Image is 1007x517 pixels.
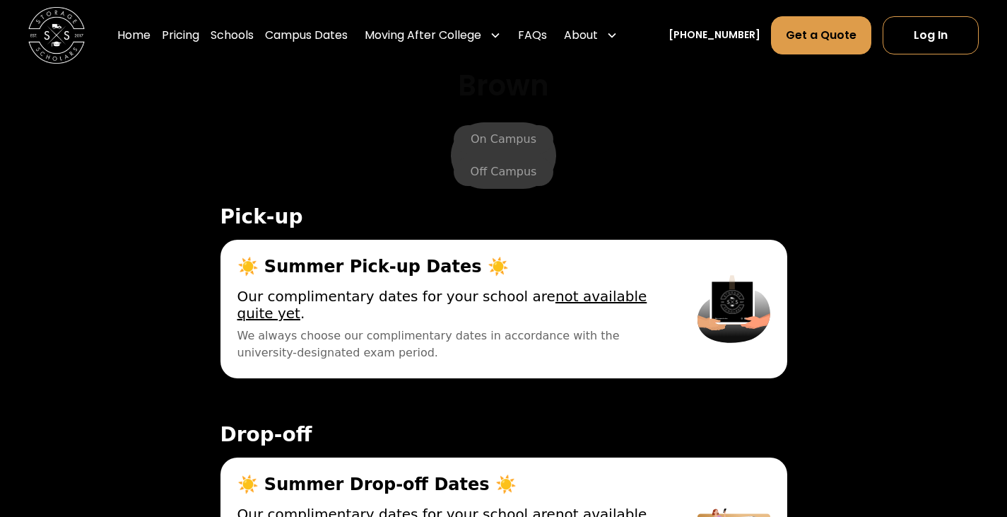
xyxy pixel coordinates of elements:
u: not available quite yet [237,288,647,322]
img: Pickup Image [697,257,770,361]
h3: Brown [50,69,957,103]
div: About [564,27,598,44]
span: ☀️ Summer Pick-up Dates ☀️ [237,257,664,277]
a: Get a Quote [771,16,871,54]
span: Pick-up [220,206,787,228]
div: Moving After College [359,16,507,55]
a: [PHONE_NUMBER] [669,28,760,42]
a: Campus Dates [265,16,348,55]
div: About [558,16,623,55]
span: ☀️ Summer Drop-off Dates ☀️ [237,475,664,494]
label: On Campus [454,125,553,153]
a: FAQs [518,16,547,55]
a: Schools [211,16,254,55]
span: Our complimentary dates for your school are . [237,288,664,322]
img: Storage Scholars main logo [28,7,85,64]
a: Pricing [162,16,199,55]
a: home [28,7,85,64]
span: Drop-off [220,424,787,446]
a: Log In [883,16,979,54]
a: Home [117,16,151,55]
label: Off Campus [454,158,554,186]
span: We always choose our complimentary dates in accordance with the university-designated exam period. [237,327,664,361]
div: Moving After College [365,27,481,44]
